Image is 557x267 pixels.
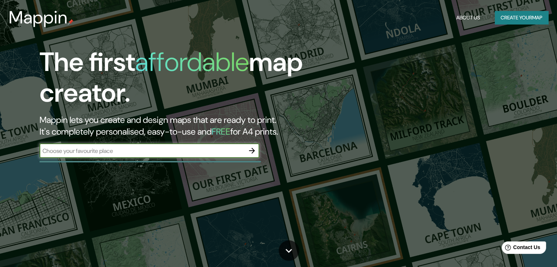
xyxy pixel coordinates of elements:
[40,47,318,114] h1: The first map creator.
[135,45,249,79] h1: affordable
[212,126,230,137] h5: FREE
[492,238,549,259] iframe: Help widget launcher
[68,19,74,25] img: mappin-pin
[40,114,318,138] h2: Mappin lets you create and design maps that are ready to print. It's completely personalised, eas...
[40,147,245,155] input: Choose your favourite place
[495,11,548,25] button: Create yourmap
[9,7,68,28] h3: Mappin
[453,11,483,25] button: About Us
